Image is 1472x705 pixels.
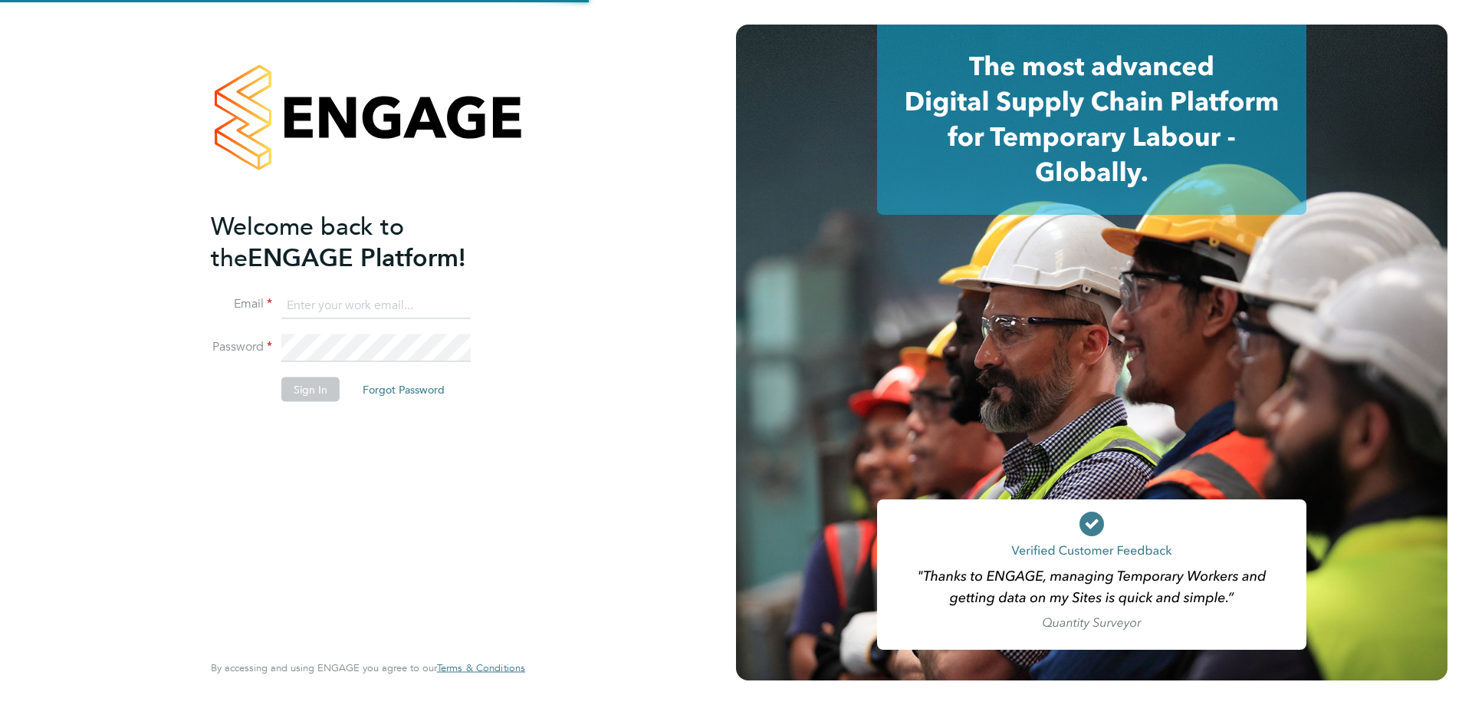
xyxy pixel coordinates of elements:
label: Email [211,296,272,312]
button: Forgot Password [350,377,457,402]
input: Enter your work email... [281,292,471,319]
span: Welcome back to the [211,211,404,272]
a: Terms & Conditions [437,662,525,674]
button: Sign In [281,377,340,402]
label: Password [211,339,272,355]
span: By accessing and using ENGAGE you agree to our [211,661,525,674]
h2: ENGAGE Platform! [211,210,510,273]
span: Terms & Conditions [437,661,525,674]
